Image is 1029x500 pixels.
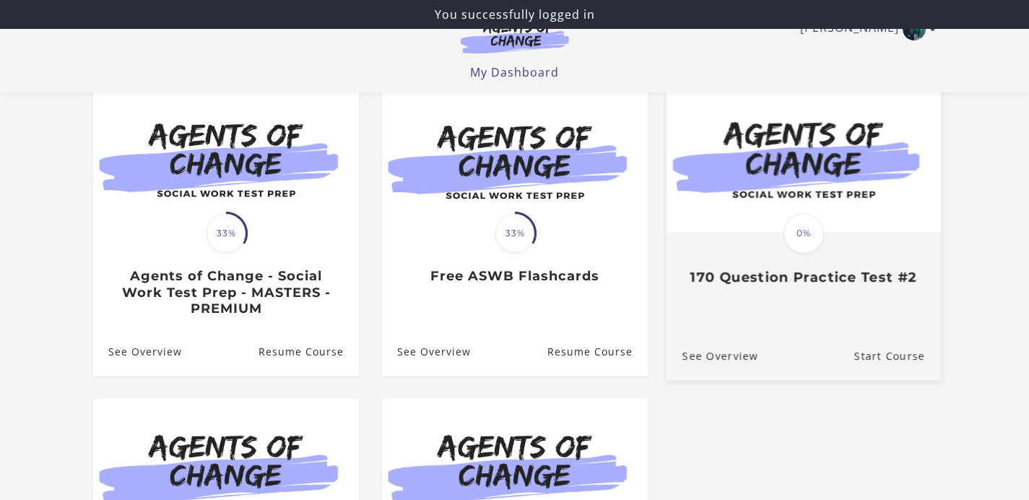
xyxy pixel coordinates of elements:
[495,214,534,253] span: 33%
[93,329,182,376] a: Agents of Change - Social Work Test Prep - MASTERS - PREMIUM: See Overview
[800,17,929,40] a: Toggle menu
[446,20,584,53] img: Agents of Change Logo
[783,213,824,254] span: 0%
[382,329,471,376] a: Free ASWB Flashcards: See Overview
[666,332,757,380] a: 170 Question Practice Test #2: See Overview
[108,268,343,317] h3: Agents of Change - Social Work Test Prep - MASTERS - PREMIUM
[207,214,246,253] span: 33%
[547,329,647,376] a: Free ASWB Flashcards: Resume Course
[6,6,1023,23] p: You successfully logged in
[397,268,632,285] h3: Free ASWB Flashcards
[258,329,358,376] a: Agents of Change - Social Work Test Prep - MASTERS - PREMIUM: Resume Course
[470,64,559,80] a: My Dashboard
[854,332,940,380] a: 170 Question Practice Test #2: Resume Course
[682,270,924,286] h3: 170 Question Practice Test #2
